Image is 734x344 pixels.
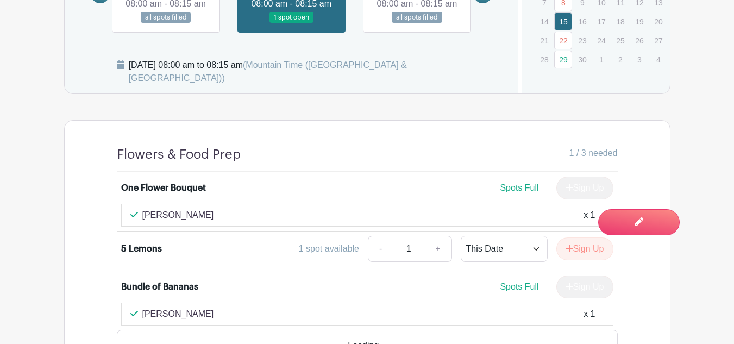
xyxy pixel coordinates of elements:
[535,51,553,68] p: 28
[535,32,553,49] p: 21
[592,51,610,68] p: 1
[129,60,407,83] span: (Mountain Time ([GEOGRAPHIC_DATA] & [GEOGRAPHIC_DATA]))
[611,13,629,30] p: 18
[649,51,667,68] p: 4
[299,242,359,255] div: 1 spot available
[649,32,667,49] p: 27
[573,51,591,68] p: 30
[592,13,610,30] p: 17
[142,209,214,222] p: [PERSON_NAME]
[584,209,595,222] div: x 1
[592,32,610,49] p: 24
[424,236,451,262] a: +
[573,13,591,30] p: 16
[117,147,241,162] h4: Flowers & Food Prep
[573,32,591,49] p: 23
[556,237,613,260] button: Sign Up
[500,183,538,192] span: Spots Full
[129,59,506,85] div: [DATE] 08:00 am to 08:15 am
[554,32,572,49] a: 22
[649,13,667,30] p: 20
[554,12,572,30] a: 15
[630,13,648,30] p: 19
[535,13,553,30] p: 14
[142,308,214,321] p: [PERSON_NAME]
[611,32,629,49] p: 25
[584,308,595,321] div: x 1
[121,280,198,293] div: Bundle of Bananas
[630,51,648,68] p: 3
[554,51,572,68] a: 29
[121,242,162,255] div: 5 Lemons
[121,182,206,195] div: One Flower Bouquet
[569,147,618,160] span: 1 / 3 needed
[630,32,648,49] p: 26
[611,51,629,68] p: 2
[368,236,393,262] a: -
[500,282,538,291] span: Spots Full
